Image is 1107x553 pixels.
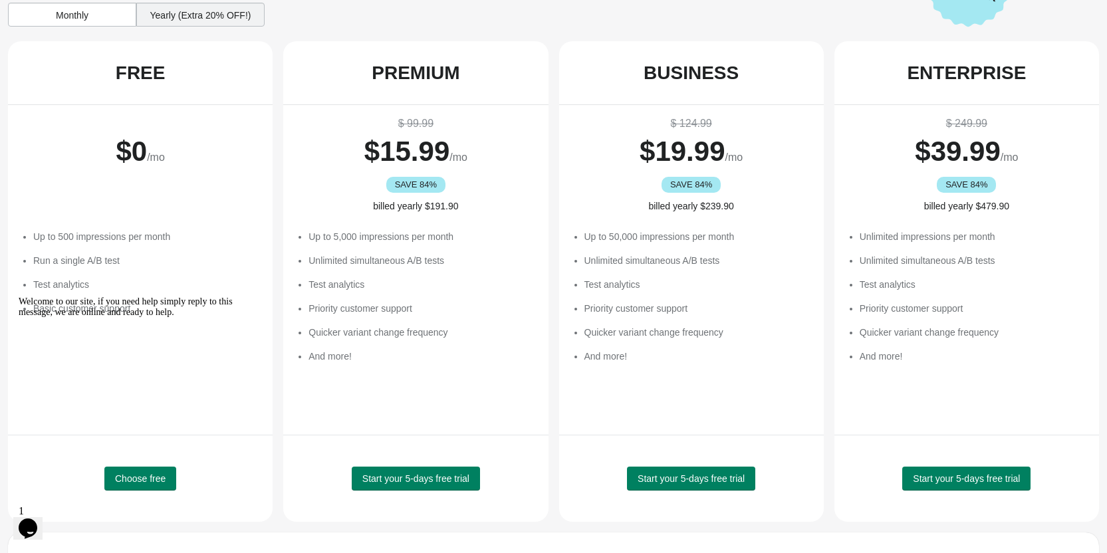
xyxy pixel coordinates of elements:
[860,326,1086,339] li: Quicker variant change frequency
[147,152,165,163] span: /mo
[116,136,147,167] span: $ 0
[297,116,535,132] div: $ 99.99
[584,350,810,363] li: And more!
[5,5,245,27] div: Welcome to our site, if you need help simply reply to this message, we are online and ready to help.
[848,116,1086,132] div: $ 249.99
[372,62,459,84] div: PREMIUM
[902,467,1031,491] button: Start your 5-days free trial
[584,230,810,243] li: Up to 50,000 impressions per month
[136,3,265,27] div: Yearly (Extra 20% OFF!)
[584,254,810,267] li: Unlimited simultaneous A/B tests
[449,152,467,163] span: /mo
[362,473,469,484] span: Start your 5-days free trial
[116,62,166,84] div: FREE
[572,199,810,213] div: billed yearly $239.90
[8,3,136,27] div: Monthly
[644,62,739,84] div: BUSINESS
[13,291,253,493] iframe: chat widget
[860,350,1086,363] li: And more!
[913,473,1020,484] span: Start your 5-days free trial
[915,136,1000,167] span: $ 39.99
[33,254,259,267] li: Run a single A/B test
[627,467,755,491] button: Start your 5-days free trial
[13,500,56,540] iframe: chat widget
[584,278,810,291] li: Test analytics
[725,152,743,163] span: /mo
[33,230,259,243] li: Up to 500 impressions per month
[308,350,535,363] li: And more!
[308,326,535,339] li: Quicker variant change frequency
[584,302,810,315] li: Priority customer support
[640,136,725,167] span: $ 19.99
[860,230,1086,243] li: Unlimited impressions per month
[352,467,480,491] button: Start your 5-days free trial
[364,136,449,167] span: $ 15.99
[308,254,535,267] li: Unlimited simultaneous A/B tests
[386,177,445,193] div: SAVE 84%
[308,230,535,243] li: Up to 5,000 impressions per month
[662,177,721,193] div: SAVE 84%
[297,199,535,213] div: billed yearly $191.90
[860,302,1086,315] li: Priority customer support
[584,326,810,339] li: Quicker variant change frequency
[308,302,535,315] li: Priority customer support
[937,177,996,193] div: SAVE 84%
[308,278,535,291] li: Test analytics
[1001,152,1019,163] span: /mo
[572,116,810,132] div: $ 124.99
[860,254,1086,267] li: Unlimited simultaneous A/B tests
[848,199,1086,213] div: billed yearly $479.90
[907,62,1026,84] div: ENTERPRISE
[33,278,259,291] li: Test analytics
[638,473,745,484] span: Start your 5-days free trial
[5,5,219,26] span: Welcome to our site, if you need help simply reply to this message, we are online and ready to help.
[860,278,1086,291] li: Test analytics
